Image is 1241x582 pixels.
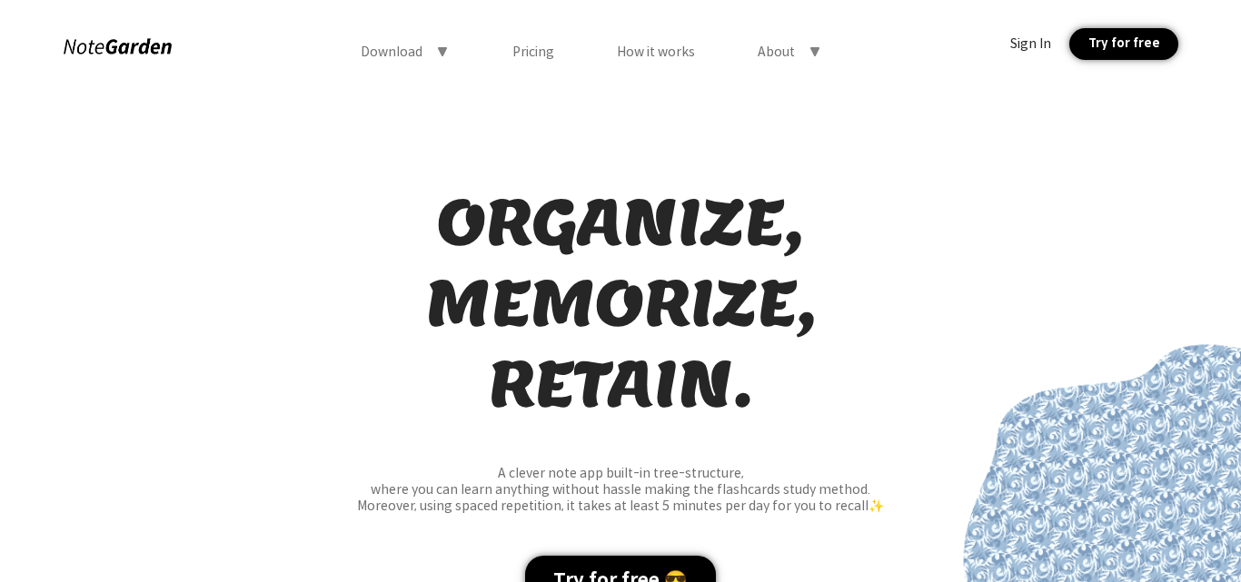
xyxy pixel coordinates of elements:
div: How it works [617,44,695,60]
div: Pricing [512,44,554,60]
div: Download [361,44,422,60]
div: Sign In [1010,35,1051,52]
div: Try for free [1069,28,1178,60]
div: About [758,44,795,60]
